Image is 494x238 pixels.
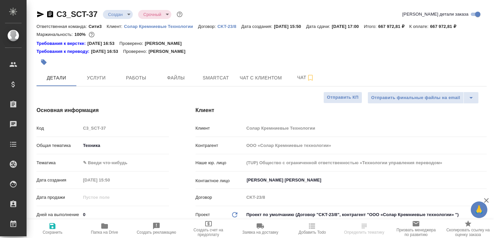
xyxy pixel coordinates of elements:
p: Проверено: [123,48,149,55]
button: Добавить Todo [286,219,338,238]
button: Отправить КП [323,92,362,103]
a: Требования к верстке: [37,40,87,47]
button: Заявка на доставку [234,219,286,238]
div: ✎ Введи что-нибудь [83,160,161,166]
div: Нажми, чтобы открыть папку с инструкцией [37,40,87,47]
button: Сохранить [27,219,78,238]
div: Техника [81,140,169,151]
span: Определить тематику [344,230,384,235]
button: Создать счет на предоплату [182,219,234,238]
a: C3_SCT-37 [56,10,98,19]
span: Smartcat [200,74,232,82]
p: [PERSON_NAME] [148,48,190,55]
button: Доп статусы указывают на важность/срочность заказа [175,10,184,19]
button: 🙏 [471,201,487,218]
p: Солар Кремниевые Технологии [124,24,198,29]
button: Создан [106,12,125,17]
button: Отправить финальные файлы на email [368,92,464,104]
p: Дней на выполнение [37,211,81,218]
button: Скопировать ссылку для ЯМессенджера [37,10,44,18]
p: Дата создания [37,177,81,183]
p: Общая тематика [37,142,81,149]
div: ✎ Введи что-нибудь [81,157,169,169]
span: Создать рекламацию [137,230,176,235]
input: Пустое поле [244,141,487,150]
span: 🙏 [473,203,485,217]
span: Работы [120,74,152,82]
a: CKT-23/8 [217,23,241,29]
input: Пустое поле [81,175,139,185]
p: CKT-23/8 [217,24,241,29]
p: Проверено: [120,40,145,47]
p: Контактное лицо [196,178,244,184]
div: Создан [103,10,133,19]
p: Сити3 [89,24,107,29]
button: Определить тематику [338,219,390,238]
p: Дата продажи [37,194,81,201]
p: [DATE] 15:50 [274,24,306,29]
p: Клиент: [107,24,124,29]
button: Папка на Drive [78,219,130,238]
p: Клиент [196,125,244,132]
span: Услуги [80,74,112,82]
p: К оплате: [409,24,430,29]
button: Добавить тэг [37,55,51,69]
p: [DATE] 16:53 [91,48,123,55]
p: Проект [196,211,210,218]
p: Договор [196,194,244,201]
button: Призвать менеджера по развитию [390,219,442,238]
p: 100% [74,32,87,37]
span: Чат с клиентом [240,74,282,82]
p: Дата сдачи: [306,24,332,29]
span: Отправить финальные файлы на email [371,94,460,102]
div: Нажми, чтобы открыть папку с инструкцией [37,48,91,55]
span: Детали [41,74,72,82]
p: [PERSON_NAME] [145,40,187,47]
span: Заявка на доставку [242,230,278,235]
p: Итого: [364,24,378,29]
span: Добавить Todo [298,230,326,235]
span: Папка на Drive [91,230,118,235]
input: Пустое поле [244,158,487,168]
span: Призвать менеджера по развитию [394,228,438,237]
p: Дата создания: [241,24,274,29]
input: Пустое поле [244,123,487,133]
p: Код [37,125,81,132]
button: Скопировать ссылку на оценку заказа [442,219,494,238]
div: Проект по умолчанию (Договор "CKT-23/8", контрагент "ООО «Солар Кремниевые технологии» ") [244,209,487,220]
span: Создать счет на предоплату [186,228,230,237]
a: Солар Кремниевые Технологии [124,23,198,29]
p: Договор: [198,24,217,29]
button: Создать рекламацию [130,219,182,238]
h4: Клиент [196,106,487,114]
span: Отправить КП [327,94,359,101]
p: [DATE] 17:00 [332,24,364,29]
p: Маржинальность: [37,32,74,37]
button: 0.00 RUB; [87,30,96,39]
svg: Подписаться [306,74,314,82]
p: [DATE] 16:53 [87,40,120,47]
a: Требования к переводу: [37,48,91,55]
div: Создан [138,10,171,19]
button: Open [483,179,484,181]
p: Контрагент [196,142,244,149]
span: Чат [290,73,322,82]
input: Пустое поле [244,192,487,202]
span: [PERSON_NAME] детали заказа [402,11,468,18]
input: Пустое поле [81,123,169,133]
input: ✎ Введи что-нибудь [81,210,169,219]
span: Скопировать ссылку на оценку заказа [446,228,490,237]
h4: Основная информация [37,106,169,114]
button: Скопировать ссылку [46,10,54,18]
input: Пустое поле [81,192,139,202]
span: Файлы [160,74,192,82]
p: 667 972,81 ₽ [378,24,409,29]
p: Ответственная команда: [37,24,89,29]
div: split button [368,92,479,104]
button: Срочный [141,12,163,17]
p: Тематика [37,160,81,166]
p: 667 972,81 ₽ [430,24,461,29]
p: Наше юр. лицо [196,160,244,166]
span: Сохранить [42,230,62,235]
